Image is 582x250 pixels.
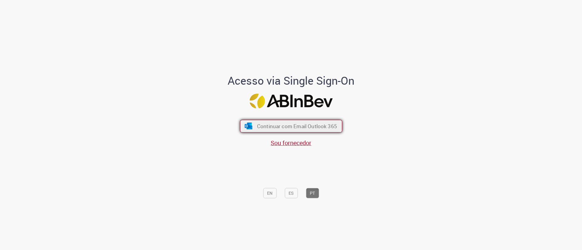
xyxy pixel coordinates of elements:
button: ícone Azure/Microsoft 360 Continuar com Email Outlook 365 [240,120,342,132]
img: ícone Azure/Microsoft 360 [244,123,253,129]
span: Continuar com Email Outlook 365 [257,123,337,130]
a: Sou fornecedor [271,139,311,147]
button: EN [263,188,276,198]
button: ES [285,188,298,198]
img: Logo ABInBev [249,94,333,109]
button: PT [306,188,319,198]
h1: Acesso via Single Sign-On [207,75,375,87]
